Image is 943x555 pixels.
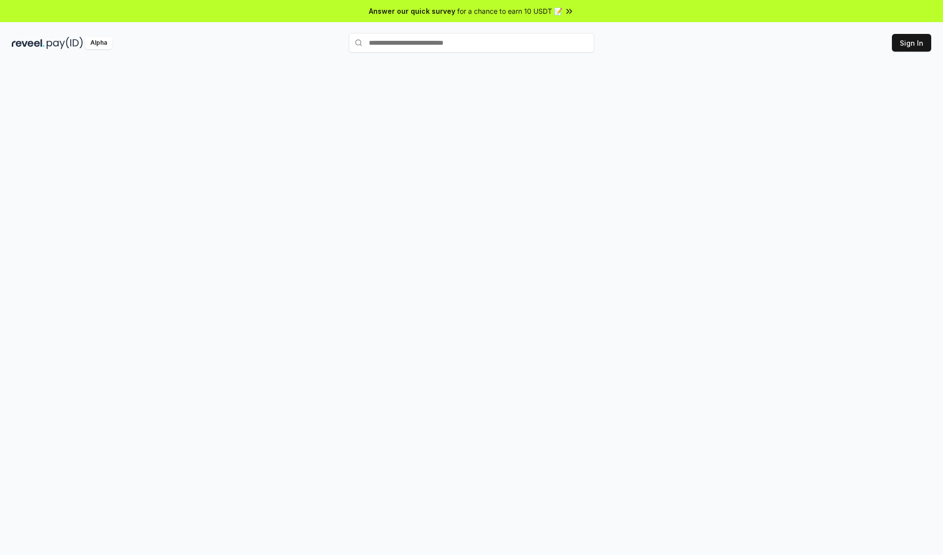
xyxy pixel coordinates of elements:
span: Answer our quick survey [369,6,455,16]
span: for a chance to earn 10 USDT 📝 [457,6,562,16]
div: Alpha [85,37,112,49]
img: reveel_dark [12,37,45,49]
img: pay_id [47,37,83,49]
button: Sign In [892,34,931,52]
